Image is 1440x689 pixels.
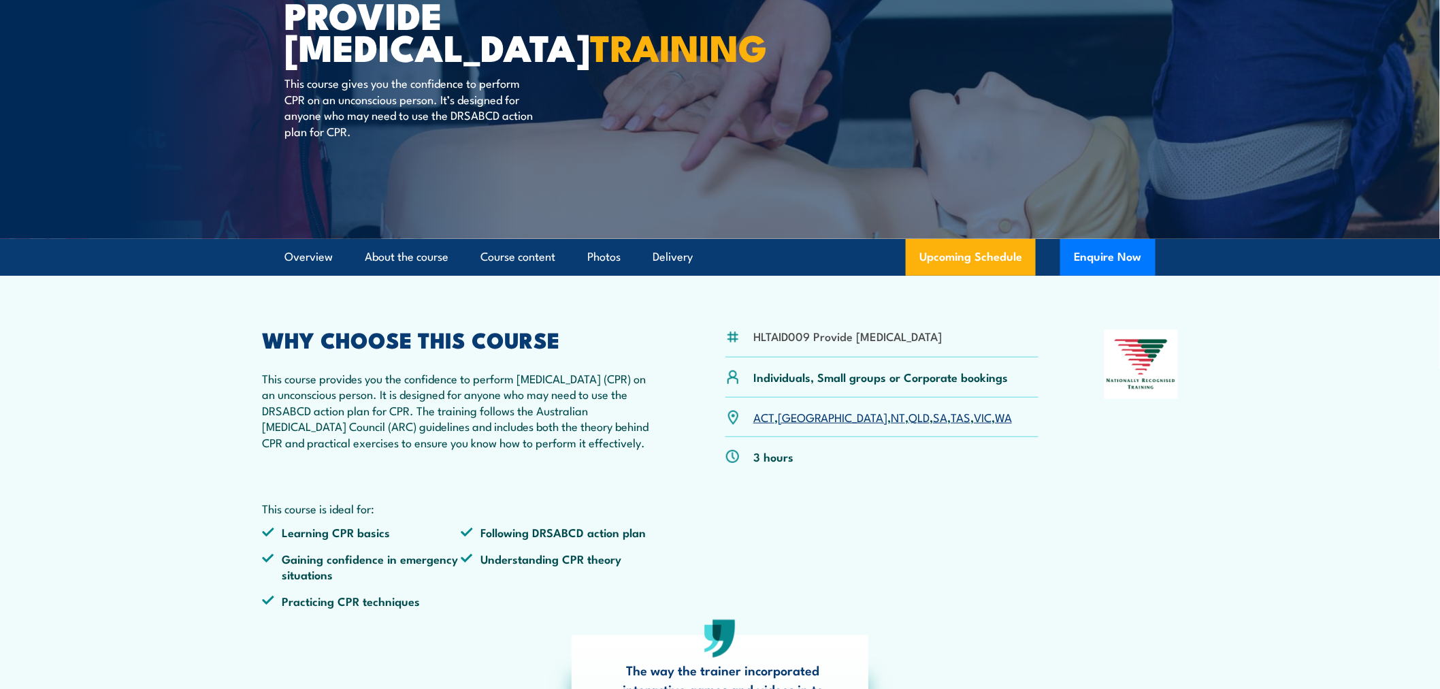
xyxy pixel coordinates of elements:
a: TAS [951,408,970,425]
a: ACT [753,408,774,425]
p: This course is ideal for: [262,500,659,516]
li: Following DRSABCD action plan [461,524,659,540]
p: This course provides you the confidence to perform [MEDICAL_DATA] (CPR) on an unconscious person.... [262,370,659,450]
li: Practicing CPR techniques [262,593,461,609]
button: Enquire Now [1060,239,1156,276]
a: Delivery [653,239,693,275]
a: Photos [587,239,621,275]
a: Upcoming Schedule [906,239,1036,276]
a: [GEOGRAPHIC_DATA] [778,408,887,425]
p: Individuals, Small groups or Corporate bookings [753,369,1008,385]
li: Learning CPR basics [262,524,461,540]
a: About the course [365,239,448,275]
h2: WHY CHOOSE THIS COURSE [262,330,659,349]
a: WA [995,408,1012,425]
a: QLD [909,408,930,425]
p: , , , , , , , [753,409,1012,425]
a: Overview [284,239,333,275]
li: Gaining confidence in emergency situations [262,551,461,583]
strong: TRAINING [590,18,767,74]
a: Course content [480,239,555,275]
li: Understanding CPR theory [461,551,659,583]
li: HLTAID009 Provide [MEDICAL_DATA] [753,328,942,344]
a: SA [933,408,947,425]
a: VIC [974,408,992,425]
p: 3 hours [753,449,793,464]
p: This course gives you the confidence to perform CPR on an unconscious person. It’s designed for a... [284,75,533,139]
a: NT [891,408,905,425]
img: Nationally Recognised Training logo. [1104,330,1178,399]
